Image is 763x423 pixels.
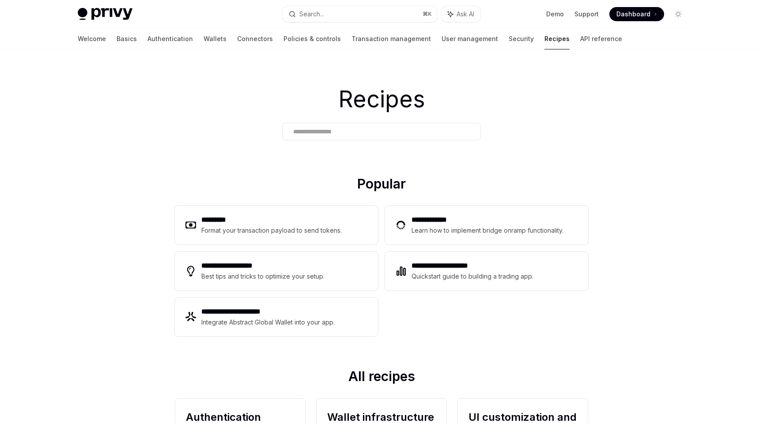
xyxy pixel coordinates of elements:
a: User management [442,28,498,49]
a: Welcome [78,28,106,49]
a: Authentication [147,28,193,49]
img: light logo [78,8,132,20]
a: **** **** ***Learn how to implement bridge onramp functionality. [385,206,588,245]
a: Recipes [544,28,570,49]
a: Wallets [204,28,227,49]
h2: Popular [175,176,588,195]
a: Support [574,10,599,19]
div: Quickstart guide to building a trading app. [412,271,533,282]
a: Security [509,28,534,49]
button: Search...⌘K [283,6,437,22]
a: Transaction management [351,28,431,49]
a: Connectors [237,28,273,49]
a: Dashboard [609,7,664,21]
a: **** ****Format your transaction payload to send tokens. [175,206,378,245]
h2: All recipes [175,368,588,388]
button: Ask AI [442,6,480,22]
button: Toggle dark mode [671,7,685,21]
span: ⌘ K [423,11,432,18]
div: Search... [299,9,324,19]
span: Dashboard [616,10,650,19]
a: Policies & controls [283,28,341,49]
a: API reference [580,28,622,49]
span: Ask AI [457,10,474,19]
div: Format your transaction payload to send tokens. [201,225,342,236]
div: Best tips and tricks to optimize your setup. [201,271,325,282]
div: Learn how to implement bridge onramp functionality. [412,225,563,236]
div: Integrate Abstract Global Wallet into your app. [201,317,335,328]
a: Basics [117,28,137,49]
a: Demo [546,10,564,19]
